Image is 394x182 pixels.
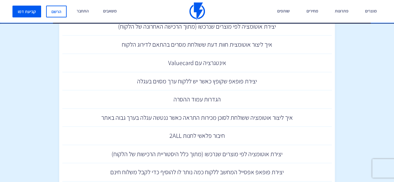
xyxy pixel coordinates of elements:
[62,127,332,145] a: חיבור פלאשי לחנות 2ALL
[12,6,41,17] a: קביעת דמו
[46,6,67,17] a: הרשם
[62,109,332,127] a: איך ליצור אוטומציה ששולחת לסוכן מכירות התראה כאשר ננטשה עגלה בערך גבוה באתר
[62,54,332,72] a: אינטגרציה עם Valuecard
[62,35,332,54] a: איך ליצור אוטומצית חוות דעת ששולחת מסרים בהתאם לדירוג הלקוח
[62,163,332,181] a: יצירת פופאפ אפסייל המחשב ללקוח כמה נותר לו להוסיף כדי לקבל משלוח חינם
[62,72,332,91] a: יצירת פופאפ שקופץ כאשר יש ללקוח ערך מסוים בעגלה
[62,90,332,109] a: הגדרות עמוד ההסרה
[62,17,332,36] a: יצירת אוטומציה לפי מוצרים שנרכשו (מתוך הרכישה האחרונה של הלקוח)
[62,145,332,163] a: יצירת אוטומציה לפי מוצרים שנרכשו (מתוך כלל היסטוריית הרכישות של הלקוח)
